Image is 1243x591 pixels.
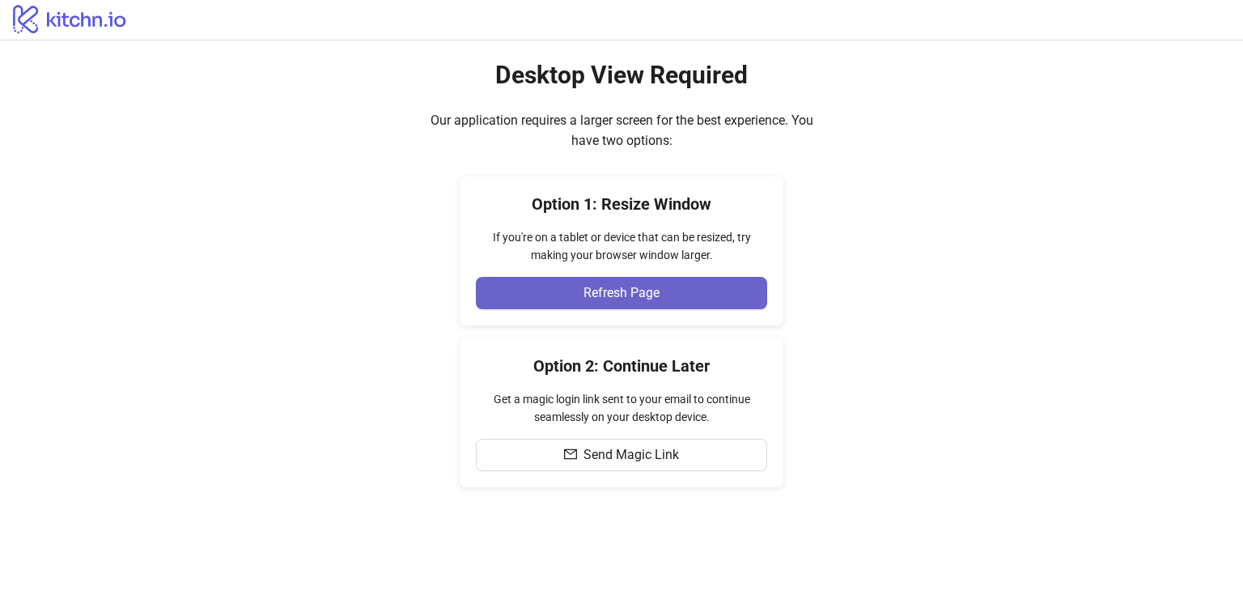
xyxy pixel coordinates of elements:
button: Refresh Page [476,277,767,309]
div: If you're on a tablet or device that can be resized, try making your browser window larger. [476,228,767,264]
span: mail [564,448,577,461]
div: Our application requires a larger screen for the best experience. You have two options: [419,110,824,151]
div: Get a magic login link sent to your email to continue seamlessly on your desktop device. [476,390,767,426]
h4: Option 1: Resize Window [476,193,767,215]
span: Refresh Page [583,286,660,300]
span: Send Magic Link [583,448,679,462]
h4: Option 2: Continue Later [476,355,767,377]
button: Send Magic Link [476,439,767,471]
h2: Desktop View Required [495,60,748,91]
